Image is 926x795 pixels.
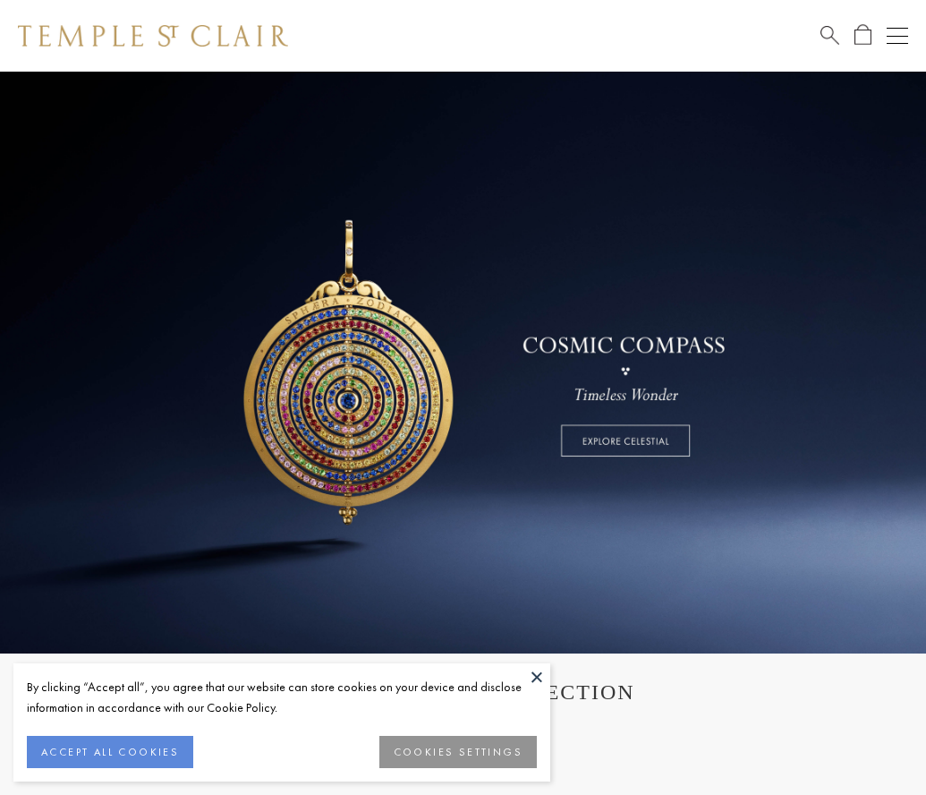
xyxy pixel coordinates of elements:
img: Temple St. Clair [18,25,288,47]
a: Open Shopping Bag [854,24,871,47]
a: Search [820,24,839,47]
button: ACCEPT ALL COOKIES [27,736,193,768]
button: COOKIES SETTINGS [379,736,537,768]
div: By clicking “Accept all”, you agree that our website can store cookies on your device and disclos... [27,677,537,718]
button: Open navigation [887,25,908,47]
